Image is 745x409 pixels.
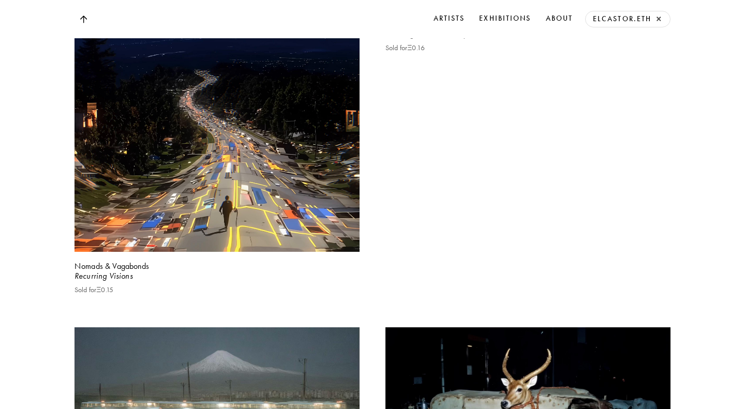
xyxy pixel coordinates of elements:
[80,16,87,23] img: Top
[544,11,575,27] a: About
[74,261,149,271] b: Nomads & Vagabonds
[431,11,467,27] a: Artists
[74,270,360,282] div: Recurring Visions
[385,44,425,52] p: Sold for Ξ 0.16
[654,15,663,24] button: ×
[74,286,113,294] p: Sold for Ξ 0.15
[385,28,671,40] div: The Fragments We Keep.
[477,11,533,27] a: Exhibitions
[385,19,460,29] b: Nomads & Vagabonds
[591,11,665,27] a: elcastor.eth ×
